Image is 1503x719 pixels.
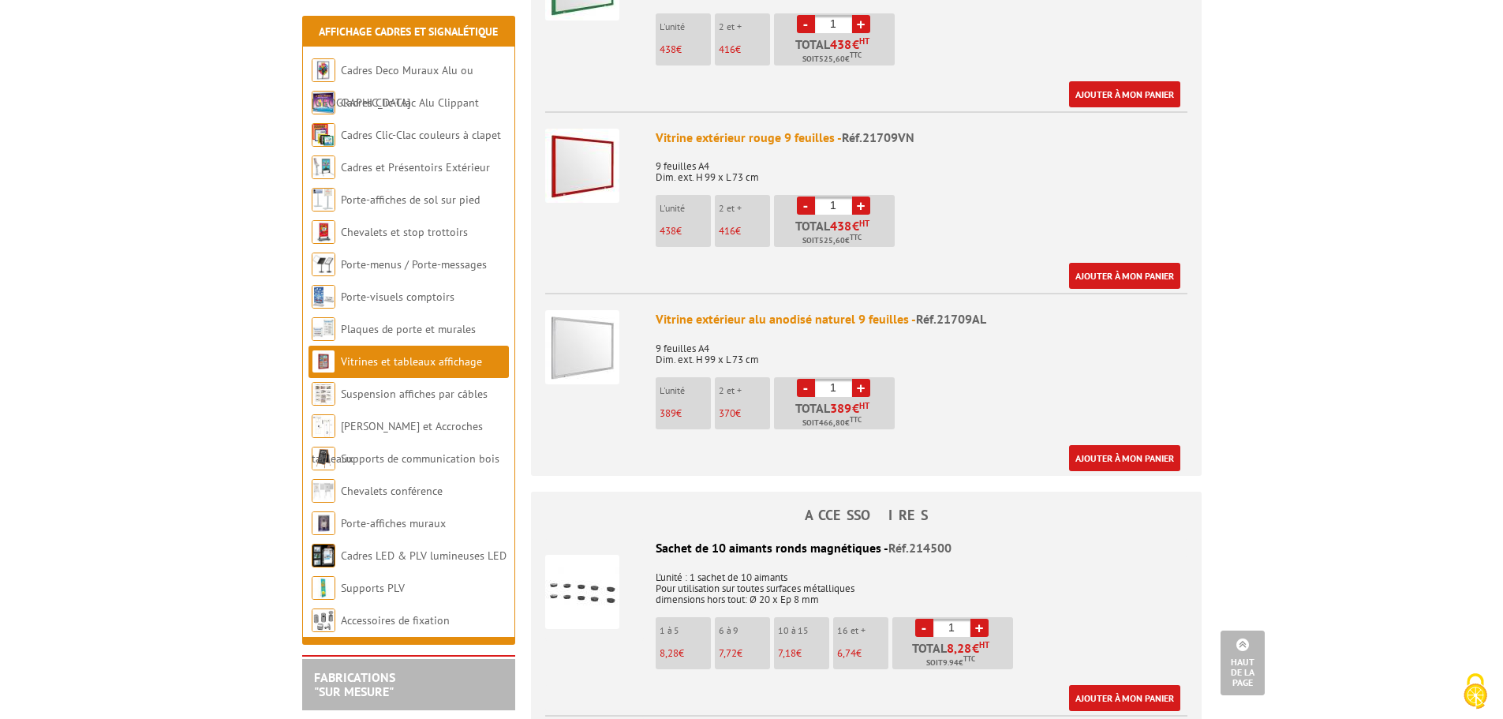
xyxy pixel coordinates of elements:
[531,507,1202,523] h4: ACCESSOIRES
[341,160,490,174] a: Cadres et Présentoirs Extérieur
[830,219,852,232] span: 438
[312,63,473,110] a: Cadres Deco Muraux Alu ou [GEOGRAPHIC_DATA]
[319,24,498,39] a: Affichage Cadres et Signalétique
[312,382,335,406] img: Suspension affiches par câbles
[341,290,454,304] a: Porte-visuels comptoirs
[341,128,501,142] a: Cadres Clic-Clac couleurs à clapet
[545,310,619,384] img: Vitrine extérieur alu anodisé naturel 9 feuilles
[719,224,735,238] span: 416
[719,406,735,420] span: 370
[312,155,335,179] img: Cadres et Présentoirs Extérieur
[660,385,711,396] p: L'unité
[916,311,986,327] span: Réf.21709AL
[1221,631,1265,695] a: Haut de la page
[660,43,676,56] span: 438
[545,561,1187,605] p: L'unité : 1 sachet de 10 aimants Pour utilisation sur toutes surfaces métalliques dimensions hors...
[312,479,335,503] img: Chevalets conférence
[926,657,975,669] span: Soit €
[837,648,888,659] p: €
[797,379,815,397] a: -
[312,419,483,466] a: [PERSON_NAME] et Accroches tableaux
[888,540,952,556] span: Réf.214500
[341,613,450,627] a: Accessoires de fixation
[719,226,770,237] p: €
[312,609,335,632] img: Accessoires de fixation
[660,408,711,419] p: €
[802,53,862,66] span: Soit €
[778,648,829,659] p: €
[312,317,335,341] img: Plaques de porte et murales
[778,219,895,247] p: Total
[719,625,770,636] p: 6 à 9
[312,123,335,147] img: Cadres Clic-Clac couleurs à clapet
[312,576,335,600] img: Supports PLV
[852,379,870,397] a: +
[797,197,815,215] a: -
[719,44,770,55] p: €
[314,669,395,699] a: FABRICATIONS"Sur Mesure"
[963,654,975,663] sup: TTC
[656,150,1187,183] p: 9 feuilles A4 Dim. ext. H 99 x L 73 cm
[896,642,1013,669] p: Total
[852,219,859,232] span: €
[797,15,815,33] a: -
[1069,81,1180,107] a: Ajouter à mon panier
[719,648,770,659] p: €
[341,484,443,498] a: Chevalets conférence
[778,646,796,660] span: 7,18
[979,639,989,650] sup: HT
[852,15,870,33] a: +
[341,257,487,271] a: Porte-menus / Porte-messages
[943,657,959,669] span: 9.94
[1448,665,1503,719] button: Cookies (fenêtre modale)
[312,511,335,535] img: Porte-affiches muraux
[545,555,619,629] img: Sachet de 10 aimants ronds magnétiques
[312,414,335,438] img: Cimaises et Accroches tableaux
[660,648,711,659] p: €
[660,406,676,420] span: 389
[545,129,619,203] img: Vitrine extérieur rouge 9 feuilles
[341,387,488,401] a: Suspension affiches par câbles
[341,581,405,595] a: Supports PLV
[859,400,869,411] sup: HT
[947,642,972,654] span: 8,28
[1456,672,1495,711] img: Cookies (fenêtre modale)
[719,43,735,56] span: 416
[778,38,895,66] p: Total
[837,646,856,660] span: 6,74
[852,197,870,215] a: +
[837,625,888,636] p: 16 et +
[970,619,989,637] a: +
[341,354,482,369] a: Vitrines et tableaux affichage
[719,385,770,396] p: 2 et +
[852,38,859,51] span: €
[660,226,711,237] p: €
[341,322,476,336] a: Plaques de porte et murales
[802,234,862,247] span: Soit €
[819,53,845,66] span: 525,60
[341,95,479,110] a: Cadres Clic-Clac Alu Clippant
[1069,445,1180,471] a: Ajouter à mon panier
[660,646,679,660] span: 8,28
[719,203,770,214] p: 2 et +
[341,451,499,466] a: Supports de communication bois
[312,253,335,276] img: Porte-menus / Porte-messages
[850,233,862,242] sup: TTC
[719,646,737,660] span: 7,72
[830,402,852,414] span: 389
[802,417,862,429] span: Soit €
[341,193,480,207] a: Porte-affiches de sol sur pied
[850,415,862,424] sup: TTC
[312,220,335,244] img: Chevalets et stop trottoirs
[778,625,829,636] p: 10 à 15
[852,402,859,414] span: €
[719,21,770,32] p: 2 et +
[341,225,468,239] a: Chevalets et stop trottoirs
[312,350,335,373] img: Vitrines et tableaux affichage
[660,44,711,55] p: €
[778,402,895,429] p: Total
[656,332,1187,365] p: 9 feuilles A4 Dim. ext. H 99 x L 73 cm
[859,218,869,229] sup: HT
[341,549,507,563] a: Cadres LED & PLV lumineuses LED
[719,408,770,419] p: €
